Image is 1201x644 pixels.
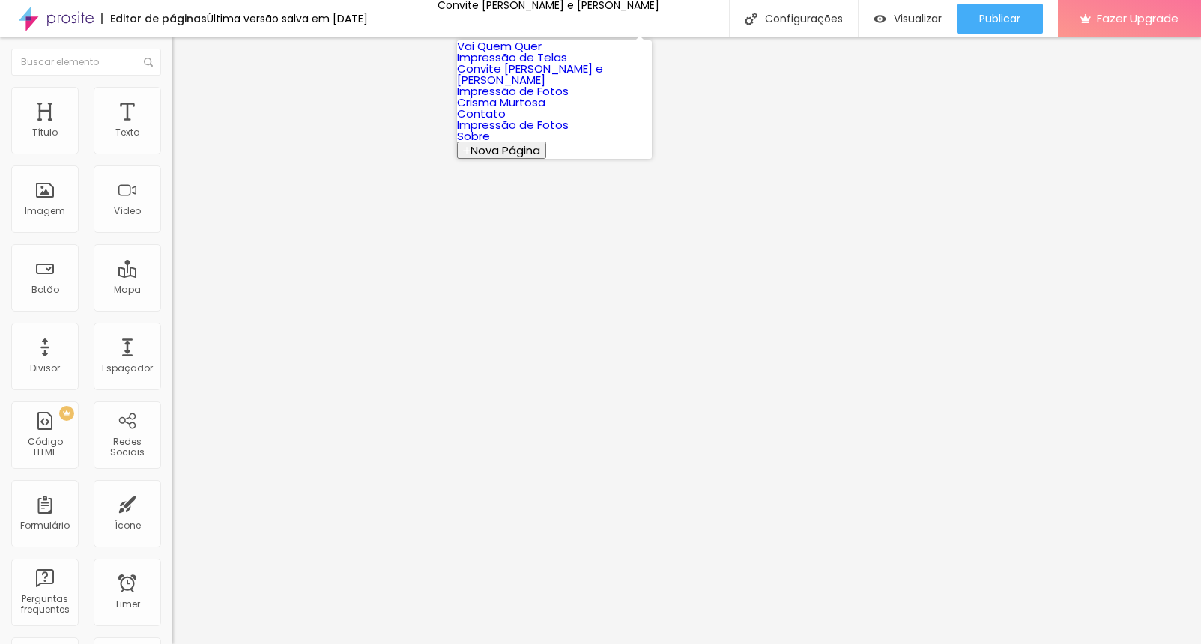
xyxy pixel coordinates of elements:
[207,13,368,24] div: Última versão salva em [DATE]
[31,285,59,295] div: Botão
[874,13,886,25] img: view-1.svg
[20,520,70,531] div: Formulário
[115,520,141,531] div: Ícone
[114,285,141,295] div: Mapa
[115,127,139,138] div: Texto
[114,206,141,216] div: Vídeo
[457,106,506,121] a: Contato
[957,4,1043,34] button: Publicar
[15,437,74,458] div: Código HTML
[471,142,540,158] span: Nova Página
[115,599,140,610] div: Timer
[97,437,157,458] div: Redes Sociais
[15,594,74,616] div: Perguntas frequentes
[457,117,569,133] a: Impressão de Fotos
[457,49,567,65] a: Impressão de Telas
[457,83,569,99] a: Impressão de Fotos
[11,49,161,76] input: Buscar elemento
[457,38,542,54] a: Vai Quem Quer
[457,142,546,159] button: Nova Página
[32,127,58,138] div: Título
[979,13,1020,25] span: Publicar
[457,94,545,110] a: Crisma Murtosa
[1097,12,1179,25] span: Fazer Upgrade
[30,363,60,374] div: Divisor
[101,13,207,24] div: Editor de páginas
[144,58,153,67] img: Icone
[457,61,603,88] a: Convite [PERSON_NAME] e [PERSON_NAME]
[25,206,65,216] div: Imagem
[745,13,757,25] img: Icone
[457,128,490,144] a: Sobre
[894,13,942,25] span: Visualizar
[859,4,957,34] button: Visualizar
[172,37,1201,644] iframe: Editor
[102,363,153,374] div: Espaçador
